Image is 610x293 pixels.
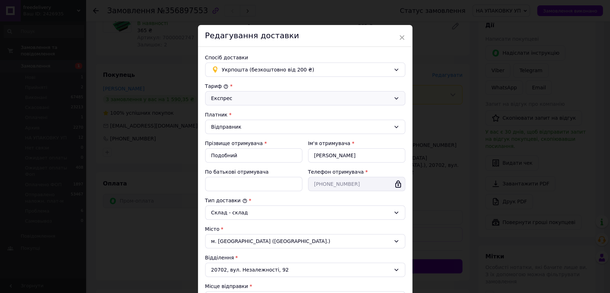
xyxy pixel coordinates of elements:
[211,209,391,217] div: Склад - склад
[308,169,364,175] label: Телефон отримувача
[205,197,405,204] div: Тип доставки
[308,140,351,146] label: Ім'я отримувача
[205,83,405,90] div: Тариф
[205,254,405,261] div: Відділення
[205,283,405,290] div: Місце відправки
[211,94,391,102] div: Експрес
[205,263,405,277] div: 20702, вул. Незалежності, 92
[205,111,405,118] div: Платник
[399,31,405,44] span: ×
[198,25,412,47] div: Редагування доставки
[205,169,269,175] label: По батькові отримувача
[205,225,405,233] div: Місто
[222,66,391,74] span: Укрпошта (безкоштовно від 200 ₴)
[211,123,391,131] div: Відправник
[205,234,405,248] div: м. [GEOGRAPHIC_DATA] ([GEOGRAPHIC_DATA].)
[205,54,405,61] div: Спосіб доставки
[308,177,405,191] input: +380
[205,140,263,146] label: Прізвище отримувача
